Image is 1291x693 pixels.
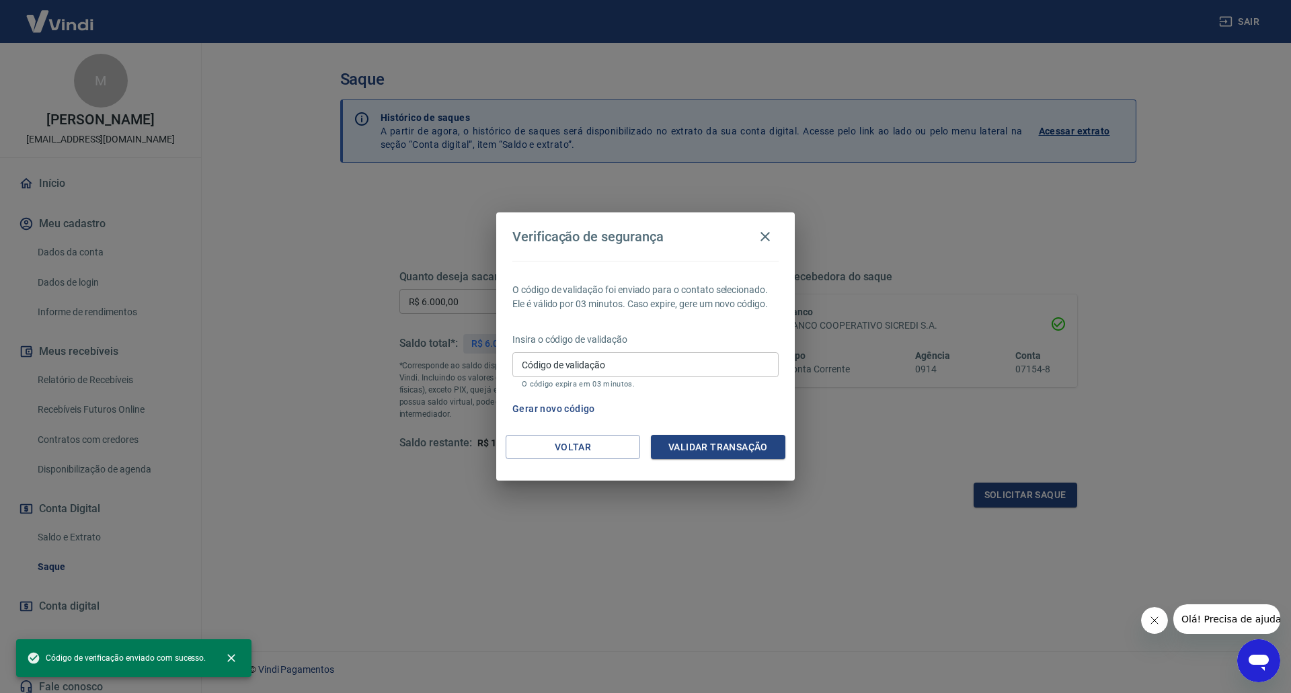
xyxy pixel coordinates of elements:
[1173,604,1280,634] iframe: Mensagem da empresa
[512,333,779,347] p: Insira o código de validação
[1141,607,1168,634] iframe: Fechar mensagem
[1237,639,1280,682] iframe: Botão para abrir a janela de mensagens
[512,229,664,245] h4: Verificação de segurança
[506,435,640,460] button: Voltar
[27,651,206,665] span: Código de verificação enviado com sucesso.
[507,397,600,421] button: Gerar novo código
[217,643,246,673] button: close
[522,380,769,389] p: O código expira em 03 minutos.
[651,435,785,460] button: Validar transação
[512,283,779,311] p: O código de validação foi enviado para o contato selecionado. Ele é válido por 03 minutos. Caso e...
[8,9,113,20] span: Olá! Precisa de ajuda?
